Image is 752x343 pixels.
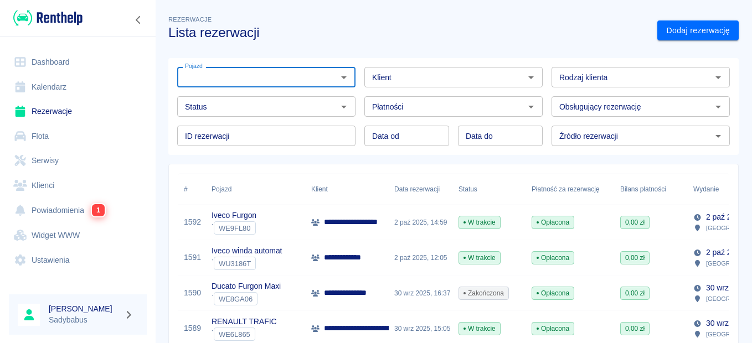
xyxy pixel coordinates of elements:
[389,174,453,205] div: Data rezerwacji
[214,330,255,339] span: WE6L865
[657,20,739,41] a: Dodaj rezerwację
[212,292,281,305] div: `
[212,257,282,270] div: `
[459,253,500,263] span: W trakcie
[214,295,257,303] span: WE8GA06
[9,198,147,223] a: Powiadomienia1
[212,174,231,205] div: Pojazd
[336,99,352,115] button: Otwórz
[710,70,726,85] button: Otwórz
[9,248,147,273] a: Ustawienia
[458,126,543,146] input: DD.MM.YYYY
[532,324,574,334] span: Opłacona
[212,328,277,341] div: `
[364,126,449,146] input: DD.MM.YYYY
[710,99,726,115] button: Otwórz
[184,216,201,228] a: 1592
[532,253,574,263] span: Opłacona
[459,324,500,334] span: W trakcie
[615,174,688,205] div: Bilans płatności
[49,314,120,326] p: Sadybabus
[389,240,453,276] div: 2 paź 2025, 12:05
[459,217,500,227] span: W trakcie
[184,174,188,205] div: #
[311,174,328,205] div: Klient
[9,9,83,27] a: Renthelp logo
[212,245,282,257] p: Iveco winda automat
[710,128,726,144] button: Otwórz
[206,174,306,205] div: Pojazd
[49,303,120,314] h6: [PERSON_NAME]
[459,174,477,205] div: Status
[389,205,453,240] div: 2 paź 2025, 14:59
[212,221,256,235] div: `
[620,174,666,205] div: Bilans płatności
[184,323,201,334] a: 1589
[532,174,600,205] div: Płatność za rezerwację
[693,174,719,205] div: Wydanie
[212,210,256,221] p: Iveco Furgon
[621,324,649,334] span: 0,00 zł
[532,217,574,227] span: Opłacona
[532,288,574,298] span: Opłacona
[13,9,83,27] img: Renthelp logo
[214,224,255,232] span: WE9FL80
[306,174,389,205] div: Klient
[621,253,649,263] span: 0,00 zł
[9,99,147,124] a: Rezerwacje
[389,276,453,311] div: 30 wrz 2025, 16:37
[214,259,255,268] span: WU3186T
[212,280,281,292] p: Ducato Furgon Maxi
[184,287,201,299] a: 1590
[9,50,147,75] a: Dashboard
[526,174,615,205] div: Płatność za rezerwację
[168,16,212,23] span: Rezerwacje
[9,173,147,198] a: Klienci
[184,252,201,263] a: 1591
[92,204,105,216] span: 1
[621,288,649,298] span: 0,00 zł
[9,75,147,100] a: Kalendarz
[130,13,147,27] button: Zwiń nawigację
[178,174,206,205] div: #
[336,70,352,85] button: Otwórz
[621,217,649,227] span: 0,00 zł
[9,223,147,248] a: Widget WWW
[212,316,277,328] p: RENAULT TRAFIC
[9,124,147,149] a: Flota
[394,174,440,205] div: Data rezerwacji
[185,62,203,70] label: Pojazd
[9,148,147,173] a: Serwisy
[459,288,508,298] span: Zakończona
[523,99,539,115] button: Otwórz
[453,174,526,205] div: Status
[523,70,539,85] button: Otwórz
[168,25,648,40] h3: Lista rezerwacji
